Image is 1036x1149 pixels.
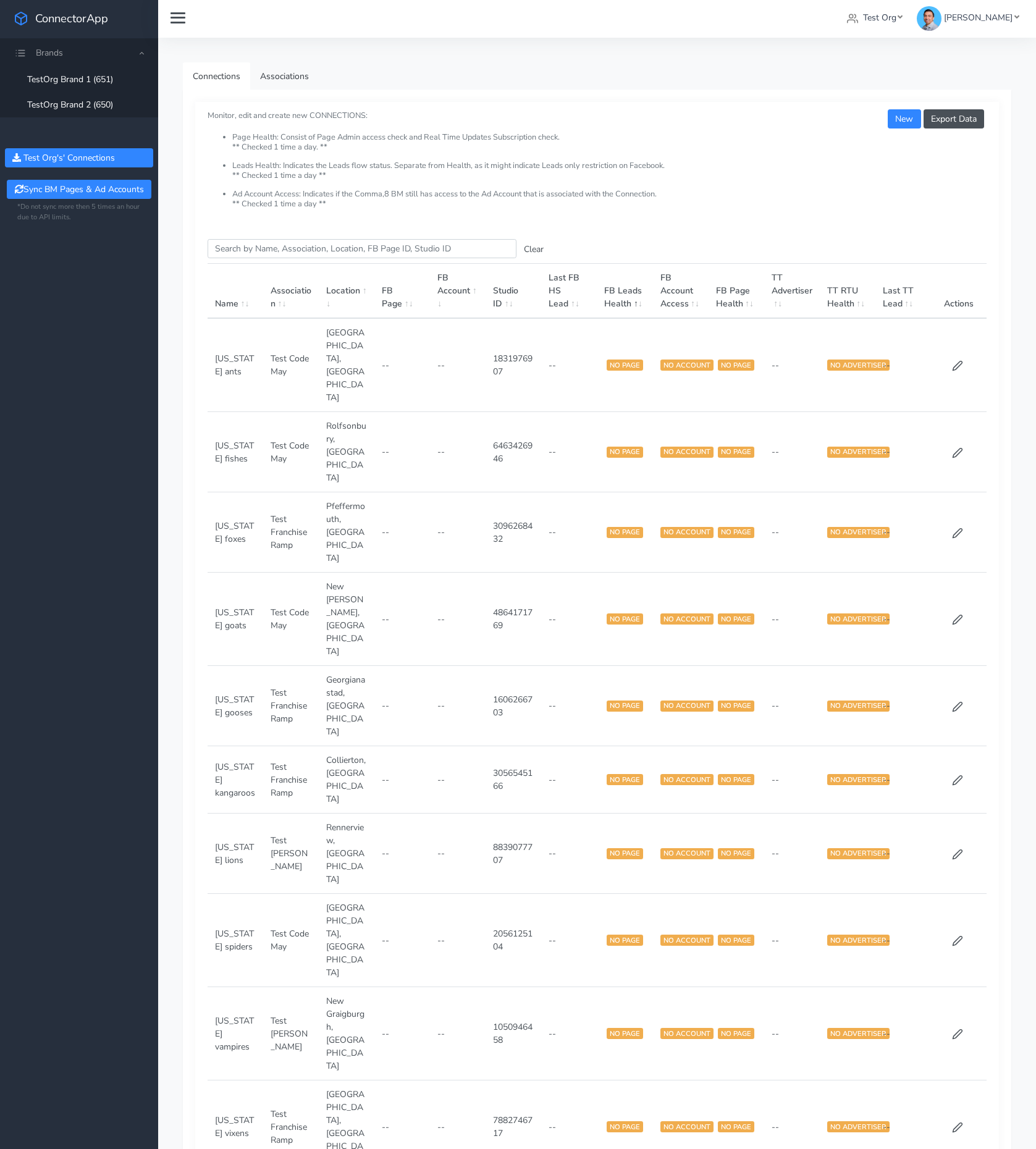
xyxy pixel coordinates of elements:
td: -- [374,573,430,666]
span: NO ACCOUNT [660,613,714,625]
td: -- [875,814,931,894]
td: 3096268432 [486,492,541,573]
span: NO ADVERTISER [827,848,890,859]
td: -- [430,666,486,746]
td: -- [875,492,931,573]
td: Test Franchise Ramp [263,492,319,573]
td: -- [764,318,820,412]
td: [US_STATE] fishes [208,412,263,492]
td: -- [764,814,820,894]
td: -- [541,814,597,894]
td: -- [541,412,597,492]
button: New [888,109,920,128]
span: NO PAGE [607,848,643,859]
th: Last FB HS Lead [541,264,597,319]
td: [US_STATE] spiders [208,894,263,987]
td: 4864171769 [486,573,541,666]
td: Georgianastad,[GEOGRAPHIC_DATA] [319,666,374,746]
span: [PERSON_NAME] [944,12,1013,23]
td: 6463426946 [486,412,541,492]
button: Sync BM Pages & Ad Accounts [7,180,151,199]
td: -- [541,492,597,573]
td: -- [541,894,597,987]
span: NO ACCOUNT [660,447,714,458]
span: NO ADVERTISER [827,613,890,625]
td: -- [374,412,430,492]
th: FB Leads Health [597,264,652,319]
td: -- [541,746,597,814]
td: [US_STATE] gooses [208,666,263,746]
td: Test Code May [263,318,319,412]
td: New Graigburgh,[GEOGRAPHIC_DATA] [319,987,374,1080]
td: [GEOGRAPHIC_DATA],[GEOGRAPHIC_DATA] [319,894,374,987]
td: -- [430,814,486,894]
span: NO PAGE [718,360,754,371]
td: [US_STATE] vampires [208,987,263,1080]
th: Location [319,264,374,319]
span: NO PAGE [607,447,643,458]
th: FB Account [430,264,486,319]
th: Studio ID [486,264,541,319]
span: NO ADVERTISER [827,935,890,946]
th: TT Advertiser [764,264,820,319]
span: Brands [36,47,63,59]
input: enter text you want to search [208,239,516,258]
span: NO PAGE [718,1028,754,1039]
span: NO ACCOUNT [660,774,714,785]
span: NO ACCOUNT [660,1121,714,1132]
th: Association [263,264,319,319]
span: NO PAGE [718,848,754,859]
button: Test Org's' Connections [5,148,153,167]
td: -- [541,987,597,1080]
td: -- [764,492,820,573]
td: Test [PERSON_NAME] [263,987,319,1080]
td: Rennerview,[GEOGRAPHIC_DATA] [319,814,374,894]
span: NO PAGE [718,935,754,946]
li: Leads Health: Indicates the Leads flow status. Separate from Health, as it might indicate Leads o... [232,161,987,190]
th: FB Account Access [653,264,709,319]
th: TT RTU Health [820,264,875,319]
td: Test Code May [263,412,319,492]
td: -- [764,412,820,492]
td: [US_STATE] lions [208,814,263,894]
td: Test Franchise Ramp [263,746,319,814]
span: NO PAGE [718,527,754,538]
span: NO ADVERTISER [827,360,890,371]
td: [US_STATE] kangaroos [208,746,263,814]
td: -- [430,573,486,666]
th: Last TT Lead [875,264,931,319]
li: Page Health: Consist of Page Admin access check and Real Time Updates Subscription check. ** Chec... [232,133,987,161]
span: NO PAGE [718,1121,754,1132]
span: NO PAGE [607,935,643,946]
td: -- [875,666,931,746]
td: Test Code May [263,573,319,666]
span: NO PAGE [607,527,643,538]
th: Name [208,264,263,319]
td: -- [430,412,486,492]
td: -- [764,746,820,814]
a: Associations [250,62,319,90]
button: Clear [516,240,551,259]
td: -- [875,573,931,666]
img: Velimir Lesikov [917,6,941,31]
td: -- [430,894,486,987]
td: Rolfsonbury,[GEOGRAPHIC_DATA] [319,412,374,492]
span: NO PAGE [607,701,643,712]
span: NO PAGE [607,360,643,371]
td: -- [430,318,486,412]
td: -- [541,666,597,746]
small: *Do not sync more then 5 times an hour due to API limits. [17,202,141,223]
span: NO PAGE [607,613,643,625]
span: NO PAGE [718,613,754,625]
td: 1831976907 [486,318,541,412]
span: Test Org [863,12,896,23]
td: 1606266703 [486,666,541,746]
td: -- [374,492,430,573]
td: -- [764,666,820,746]
td: -- [875,987,931,1080]
span: NO ADVERTISER [827,1121,890,1132]
td: -- [374,666,430,746]
span: NO ADVERTISER [827,1028,890,1039]
span: NO ACCOUNT [660,848,714,859]
td: 8839077707 [486,814,541,894]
